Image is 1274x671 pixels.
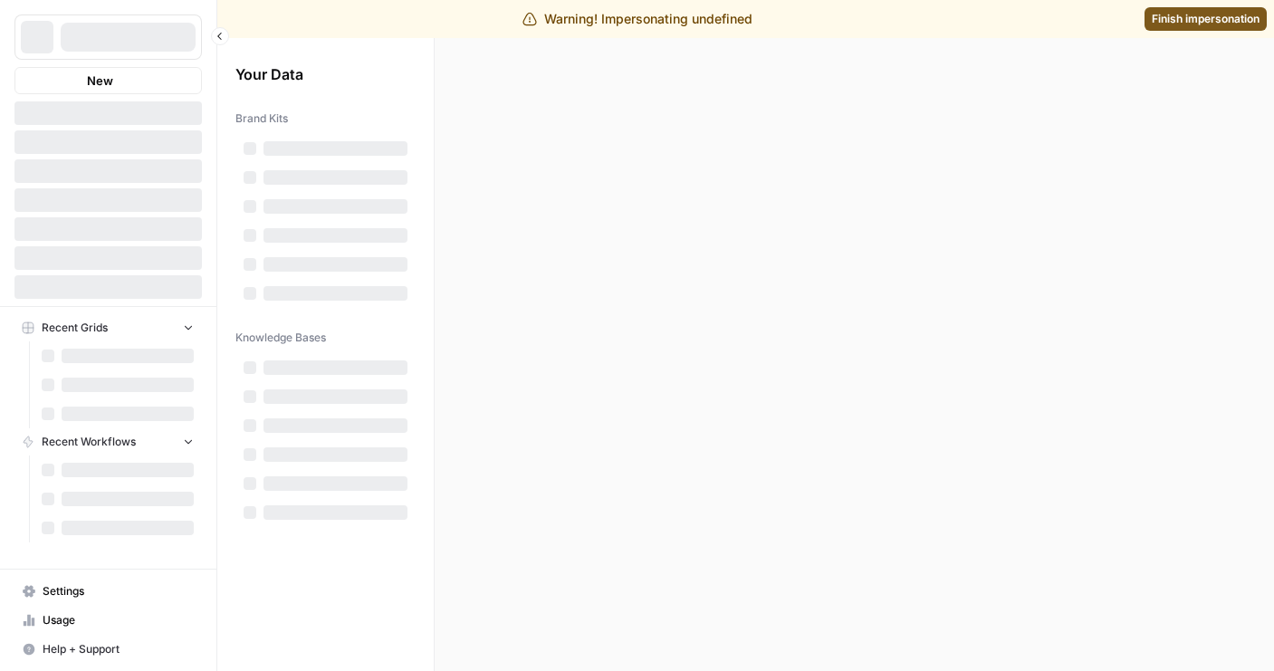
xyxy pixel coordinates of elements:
[235,330,326,346] span: Knowledge Bases
[235,63,394,85] span: Your Data
[87,72,113,90] span: New
[43,612,194,628] span: Usage
[1152,11,1260,27] span: Finish impersonation
[14,606,202,635] a: Usage
[235,110,288,127] span: Brand Kits
[14,314,202,341] button: Recent Grids
[42,434,136,450] span: Recent Workflows
[42,320,108,336] span: Recent Grids
[1145,7,1267,31] a: Finish impersonation
[14,428,202,455] button: Recent Workflows
[14,67,202,94] button: New
[14,577,202,606] a: Settings
[522,10,752,28] div: Warning! Impersonating undefined
[43,641,194,657] span: Help + Support
[14,635,202,664] button: Help + Support
[43,583,194,599] span: Settings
